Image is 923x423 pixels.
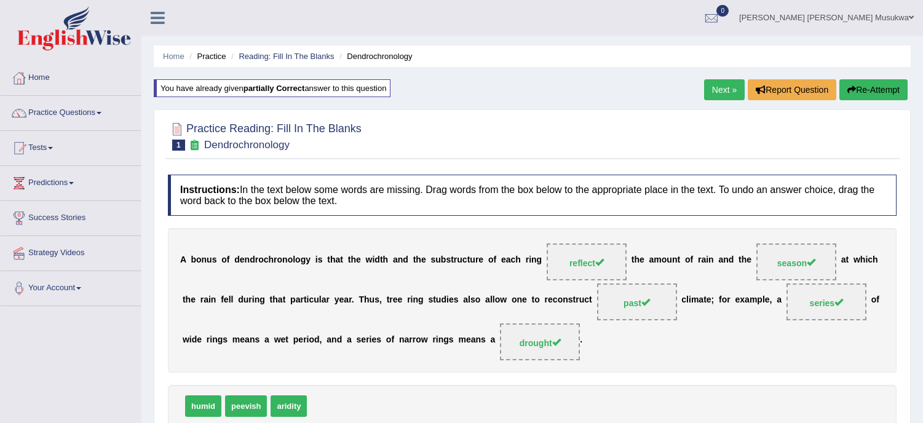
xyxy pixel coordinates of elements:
[537,255,542,265] b: g
[649,255,654,265] b: a
[747,255,751,265] b: e
[371,335,376,345] b: e
[421,255,426,265] b: e
[411,295,413,305] b: i
[413,255,416,265] b: t
[229,295,231,305] b: l
[443,335,449,345] b: g
[293,335,299,345] b: p
[707,295,711,305] b: e
[689,295,691,305] b: i
[387,295,390,305] b: t
[446,255,451,265] b: s
[433,295,436,305] b: t
[868,255,873,265] b: c
[298,335,303,345] b: e
[180,255,186,265] b: A
[430,255,435,265] b: s
[391,335,394,345] b: f
[716,5,729,17] span: 0
[154,79,390,97] div: You have already given answer to this question
[269,255,274,265] b: h
[711,295,715,305] b: ;
[404,335,409,345] b: a
[374,295,379,305] b: s
[1,236,141,267] a: Strategy Videos
[462,255,467,265] b: c
[436,335,438,345] b: i
[471,335,476,345] b: a
[478,255,483,265] b: e
[221,255,227,265] b: o
[370,335,372,345] b: i
[547,243,627,280] span: Drop target
[202,255,207,265] b: n
[225,395,267,417] span: peevish
[351,255,356,265] b: h
[197,335,202,345] b: e
[454,255,457,265] b: r
[727,295,730,305] b: r
[685,255,691,265] b: o
[563,295,568,305] b: n
[200,295,204,305] b: r
[340,255,343,265] b: t
[632,255,635,265] b: t
[704,79,745,100] a: Next »
[318,255,323,265] b: s
[180,184,240,195] b: Instructions:
[770,295,772,305] b: ,
[208,295,211,305] b: i
[409,335,412,345] b: r
[466,335,471,345] b: e
[421,335,428,345] b: w
[846,255,849,265] b: t
[624,298,650,308] span: past
[468,295,470,305] b: l
[490,295,493,305] b: l
[854,255,860,265] b: w
[234,255,240,265] b: d
[248,295,252,305] b: r
[841,255,846,265] b: a
[634,255,640,265] b: h
[512,295,517,305] b: o
[493,255,496,265] b: f
[191,295,196,305] b: e
[370,295,375,305] b: u
[454,295,459,305] b: s
[172,140,185,151] span: 1
[293,255,295,265] b: l
[189,335,192,345] b: i
[672,255,678,265] b: n
[393,255,398,265] b: a
[742,255,747,265] b: h
[686,295,689,305] b: l
[301,255,306,265] b: g
[475,255,478,265] b: r
[255,255,258,265] b: r
[500,295,507,305] b: w
[210,335,212,345] b: i
[597,283,677,320] span: Drop target
[331,335,337,345] b: n
[281,335,286,345] b: e
[735,295,740,305] b: e
[580,335,582,345] b: .
[306,255,311,265] b: y
[255,335,259,345] b: s
[218,335,223,345] b: g
[662,255,667,265] b: o
[191,255,196,265] b: b
[677,255,680,265] b: t
[1,201,141,232] a: Success Stories
[500,323,580,360] span: Drop target
[250,255,255,265] b: d
[398,295,403,305] b: e
[196,255,202,265] b: o
[449,335,454,345] b: s
[416,335,421,345] b: o
[336,255,341,265] b: a
[349,295,352,305] b: r
[681,295,686,305] b: c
